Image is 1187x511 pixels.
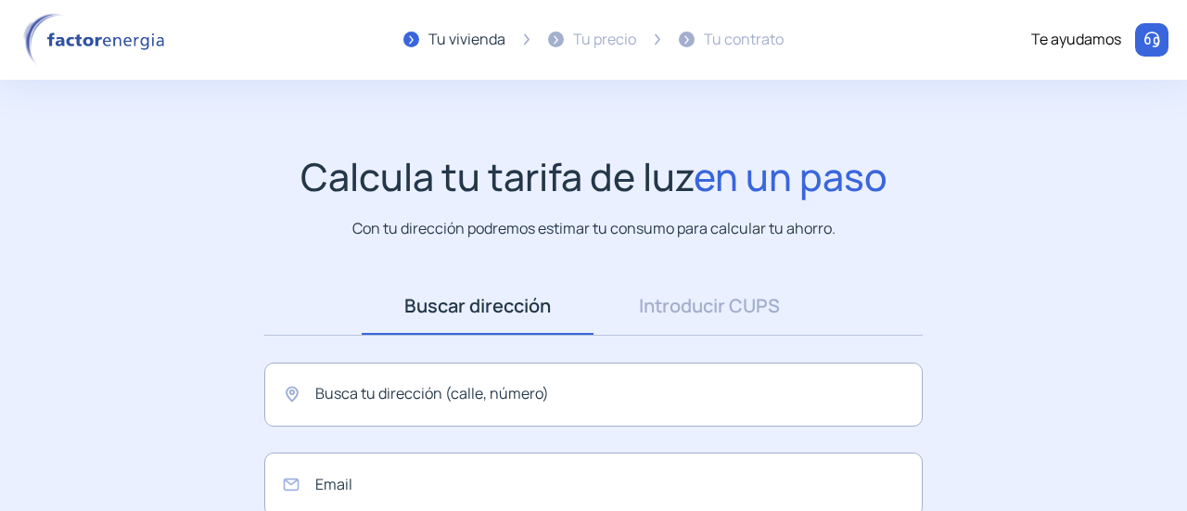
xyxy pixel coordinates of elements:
span: en un paso [694,150,887,202]
div: Te ayudamos [1031,28,1121,52]
h1: Calcula tu tarifa de luz [300,154,887,199]
div: Tu vivienda [428,28,505,52]
img: logo factor [19,13,176,67]
p: Con tu dirección podremos estimar tu consumo para calcular tu ahorro. [352,217,836,240]
img: llamar [1142,31,1161,49]
div: Tu precio [573,28,636,52]
a: Introducir CUPS [593,277,825,335]
div: Tu contrato [704,28,784,52]
a: Buscar dirección [362,277,593,335]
